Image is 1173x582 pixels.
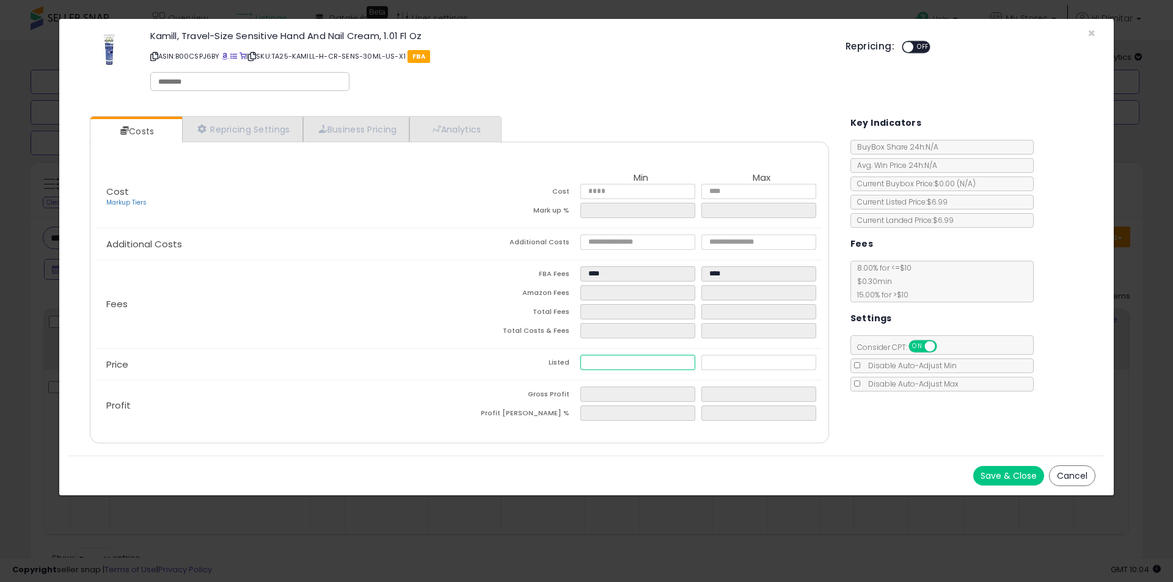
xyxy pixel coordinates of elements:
a: Business Pricing [303,117,410,142]
a: Markup Tiers [106,198,147,207]
button: Cancel [1049,465,1095,486]
span: Consider CPT: [851,342,953,352]
span: Current Landed Price: $6.99 [851,215,954,225]
h5: Settings [850,311,892,326]
a: BuyBox page [222,51,228,61]
span: ON [910,341,925,352]
span: BuyBox Share 24h: N/A [851,142,938,152]
span: FBA [407,50,430,63]
a: Costs [90,119,181,144]
h5: Key Indicators [850,115,922,131]
span: 8.00 % for <= $10 [851,263,912,300]
span: OFF [913,42,933,53]
td: Total Fees [459,304,580,323]
th: Max [701,173,822,184]
h3: Kamill, Travel-Size Sensitive Hand And Nail Cream, 1.01 Fl Oz [150,31,828,40]
img: 41568S7iNfL._SL60_.jpg [91,31,128,68]
span: Disable Auto-Adjust Min [862,360,957,371]
h5: Fees [850,236,874,252]
td: Profit [PERSON_NAME] % [459,406,580,424]
a: Your listing only [239,51,246,61]
span: Avg. Win Price 24h: N/A [851,160,937,170]
span: × [1087,24,1095,42]
a: All offer listings [230,51,237,61]
td: Listed [459,355,580,374]
span: Disable Auto-Adjust Max [862,379,959,389]
button: Save & Close [973,466,1044,486]
span: OFF [935,341,954,352]
p: Profit [97,401,459,410]
p: Additional Costs [97,239,459,249]
td: Gross Profit [459,387,580,406]
span: ( N/A ) [957,178,976,189]
td: FBA Fees [459,266,580,285]
p: Fees [97,299,459,309]
p: Price [97,360,459,369]
h5: Repricing: [846,42,894,51]
td: Additional Costs [459,235,580,253]
td: Cost [459,184,580,203]
td: Amazon Fees [459,285,580,304]
span: 15.00 % for > $10 [851,289,908,300]
span: Current Listed Price: $6.99 [851,197,948,207]
p: Cost [97,187,459,208]
a: Repricing Settings [182,117,303,142]
a: Analytics [409,117,500,142]
td: Total Costs & Fees [459,323,580,342]
p: ASIN: B00CSPJ6BY | SKU: TA25-KAMILL-H-CR-SENS-30ML-US-X1 [150,46,828,66]
td: Mark up % [459,203,580,222]
span: $0.00 [934,178,976,189]
span: $0.30 min [851,276,892,286]
span: Current Buybox Price: [851,178,976,189]
th: Min [580,173,701,184]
